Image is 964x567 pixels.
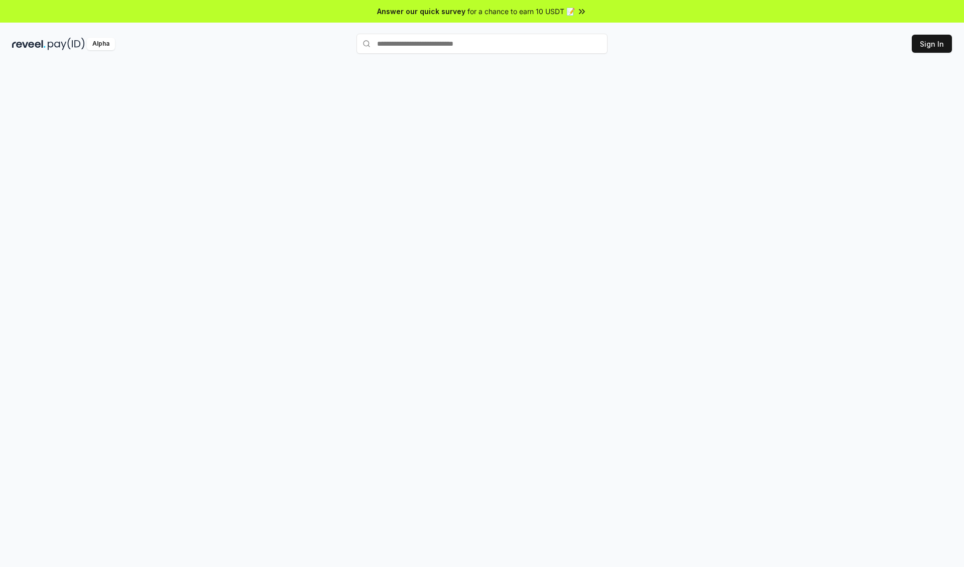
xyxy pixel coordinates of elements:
img: pay_id [48,38,85,50]
button: Sign In [912,35,952,53]
img: reveel_dark [12,38,46,50]
span: Answer our quick survey [377,6,465,17]
span: for a chance to earn 10 USDT 📝 [467,6,575,17]
div: Alpha [87,38,115,50]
